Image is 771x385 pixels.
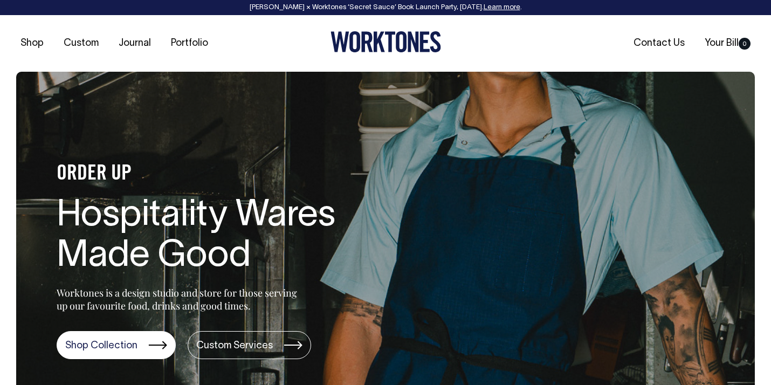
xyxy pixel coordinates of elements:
div: [PERSON_NAME] × Worktones ‘Secret Sauce’ Book Launch Party, [DATE]. . [11,4,760,11]
a: Custom [59,35,103,52]
a: Portfolio [167,35,212,52]
p: Worktones is a design studio and store for those serving up our favourite food, drinks and good t... [57,286,302,312]
a: Learn more [484,4,520,11]
h4: ORDER UP [57,163,402,185]
a: Shop [16,35,48,52]
h1: Hospitality Wares Made Good [57,196,402,277]
a: Journal [114,35,155,52]
a: Custom Services [188,331,311,359]
span: 0 [739,38,751,50]
a: Shop Collection [57,331,176,359]
a: Contact Us [629,35,689,52]
a: Your Bill0 [700,35,755,52]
